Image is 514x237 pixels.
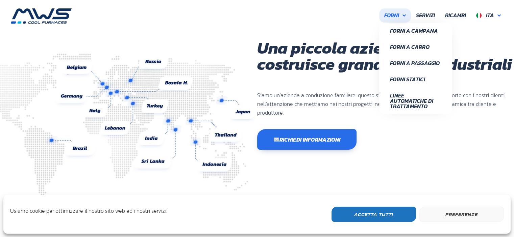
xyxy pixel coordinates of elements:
[419,207,504,222] button: Preferenze
[440,8,471,23] a: Ricambi
[379,55,452,71] a: Forni a Passaggio
[11,8,72,24] img: MWS s.r.l.
[390,93,441,109] span: Linee Automatiche di Trattamento
[471,8,506,23] a: Ita
[379,71,452,87] a: Forni Statici
[10,207,167,220] div: Usiamo cookie per ottimizzare il nostro sito web ed i nostri servizi.
[445,11,466,20] span: Ricambi
[257,129,357,150] a: ✉️Richiedi informazioni
[274,137,279,142] img: ✉️
[379,8,411,23] a: Forni
[390,28,441,33] span: Forni a Campana
[379,23,452,39] a: Forni a Campana
[390,77,441,82] span: Forni Statici
[390,44,441,50] span: Forni a Carro
[379,87,452,114] a: Linee Automatiche di Trattamento
[486,11,494,19] span: Ita
[379,39,452,55] a: Forni a Carro
[416,11,435,20] span: Servizi
[332,207,416,222] button: Accetta Tutti
[384,11,399,20] span: Forni
[411,8,440,23] a: Servizi
[390,60,441,66] span: Forni a Passaggio
[273,137,341,142] span: Richiedi informazioni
